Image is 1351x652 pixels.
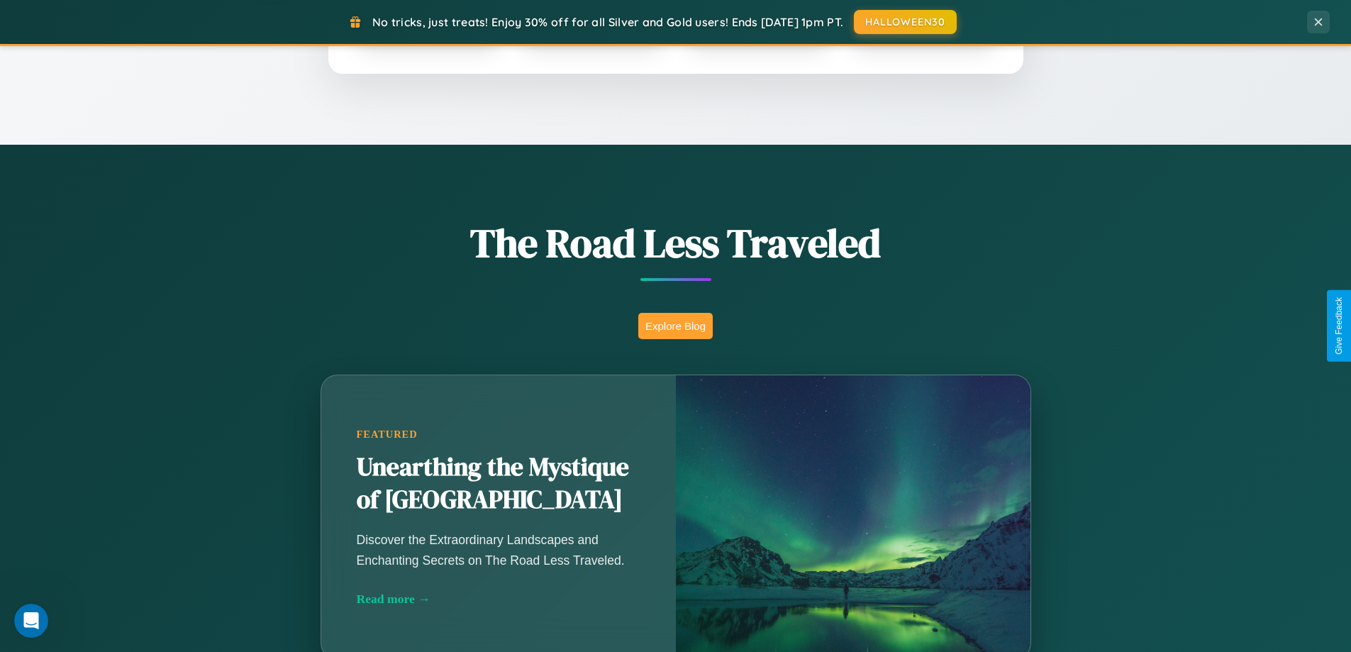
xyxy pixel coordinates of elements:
button: Explore Blog [638,313,713,339]
div: Give Feedback [1334,297,1344,355]
button: HALLOWEEN30 [854,10,957,34]
div: Read more → [357,592,640,607]
h2: Unearthing the Mystique of [GEOGRAPHIC_DATA] [357,451,640,516]
div: Featured [357,429,640,441]
iframe: Intercom live chat [14,604,48,638]
span: No tricks, just treats! Enjoy 30% off for all Silver and Gold users! Ends [DATE] 1pm PT. [372,15,843,29]
p: Discover the Extraordinary Landscapes and Enchanting Secrets on The Road Less Traveled. [357,530,640,570]
h1: The Road Less Traveled [250,216,1101,270]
